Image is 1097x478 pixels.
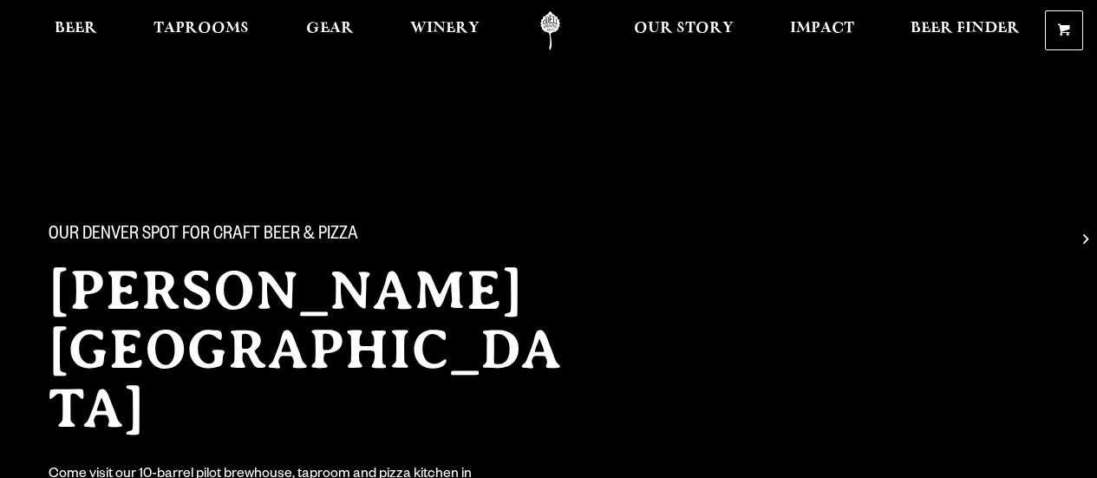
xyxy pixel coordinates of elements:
[790,22,854,36] span: Impact
[779,11,865,50] a: Impact
[399,11,491,50] a: Winery
[49,225,358,247] span: Our Denver spot for craft beer & pizza
[55,22,97,36] span: Beer
[295,11,365,50] a: Gear
[911,22,1020,36] span: Beer Finder
[142,11,260,50] a: Taprooms
[518,11,583,50] a: Odell Home
[623,11,745,50] a: Our Story
[410,22,480,36] span: Winery
[49,261,590,438] h2: [PERSON_NAME][GEOGRAPHIC_DATA]
[153,22,249,36] span: Taprooms
[43,11,108,50] a: Beer
[634,22,734,36] span: Our Story
[306,22,354,36] span: Gear
[899,11,1031,50] a: Beer Finder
